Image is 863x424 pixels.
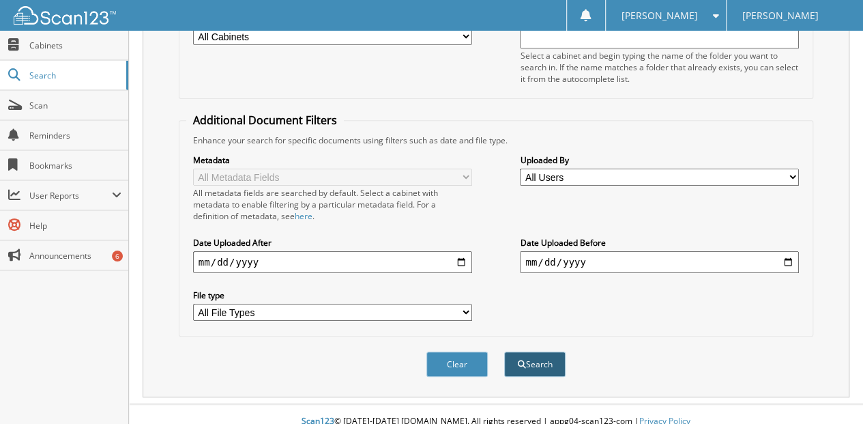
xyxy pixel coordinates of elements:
[29,70,119,81] span: Search
[29,40,121,51] span: Cabinets
[14,6,116,25] img: scan123-logo-white.svg
[504,352,566,377] button: Search
[29,220,121,231] span: Help
[520,50,799,85] div: Select a cabinet and begin typing the name of the folder you want to search in. If the name match...
[520,237,799,249] label: Date Uploaded Before
[193,251,472,273] input: start
[193,154,472,166] label: Metadata
[29,130,121,141] span: Reminders
[193,289,472,301] label: File type
[742,12,819,20] span: [PERSON_NAME]
[29,250,121,262] span: Announcements
[621,12,697,20] span: [PERSON_NAME]
[193,237,472,249] label: Date Uploaded After
[520,251,799,273] input: end
[186,113,344,128] legend: Additional Document Filters
[426,352,488,377] button: Clear
[520,154,799,166] label: Uploaded By
[112,251,123,262] div: 6
[795,358,863,424] iframe: Chat Widget
[29,160,121,171] span: Bookmarks
[193,187,472,222] div: All metadata fields are searched by default. Select a cabinet with metadata to enable filtering b...
[186,135,806,146] div: Enhance your search for specific documents using filters such as date and file type.
[29,190,112,201] span: User Reports
[29,100,121,111] span: Scan
[295,210,312,222] a: here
